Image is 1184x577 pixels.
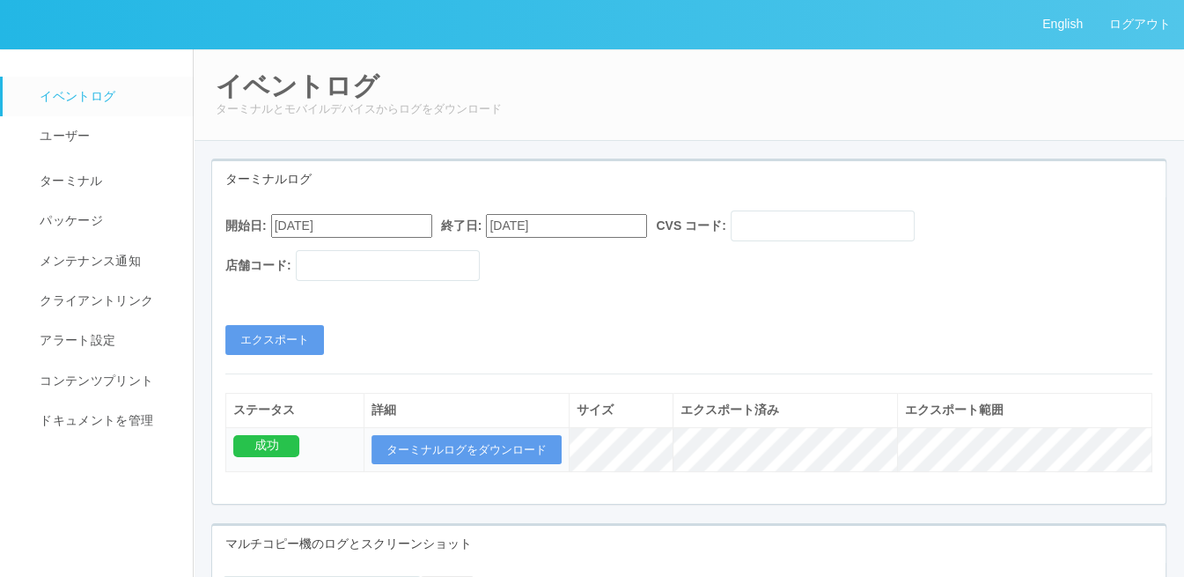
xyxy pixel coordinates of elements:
[3,281,209,321] a: クライアントリンク
[212,161,1166,197] div: ターミナルログ
[3,157,209,201] a: ターミナル
[656,217,725,235] label: CVS コード:
[35,174,103,188] span: ターミナル
[233,435,299,457] div: 成功
[35,333,115,347] span: アラート設定
[3,77,209,116] a: イベントログ
[35,129,90,143] span: ユーザー
[3,201,209,240] a: パッケージ
[35,213,103,227] span: パッケージ
[905,401,1144,419] div: エクスポート範囲
[216,71,1162,100] h2: イベントログ
[225,217,267,235] label: 開始日:
[35,254,141,268] span: メンテナンス通知
[225,325,324,355] button: エクスポート
[216,100,1162,118] p: ターミナルとモバイルデバイスからログをダウンロード
[3,321,209,360] a: アラート設定
[35,293,153,307] span: クライアントリンク
[371,435,562,465] button: ターミナルログをダウンロード
[225,256,291,275] label: 店舗コード:
[3,241,209,281] a: メンテナンス通知
[35,413,153,427] span: ドキュメントを管理
[3,116,209,156] a: ユーザー
[3,401,209,440] a: ドキュメントを管理
[441,217,482,235] label: 終了日:
[371,401,562,419] div: 詳細
[3,361,209,401] a: コンテンツプリント
[35,89,115,103] span: イベントログ
[212,526,1166,562] div: マルチコピー機のログとスクリーンショット
[680,401,890,419] div: エクスポート済み
[577,401,666,419] div: サイズ
[233,401,357,419] div: ステータス
[35,374,153,388] span: コンテンツプリント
